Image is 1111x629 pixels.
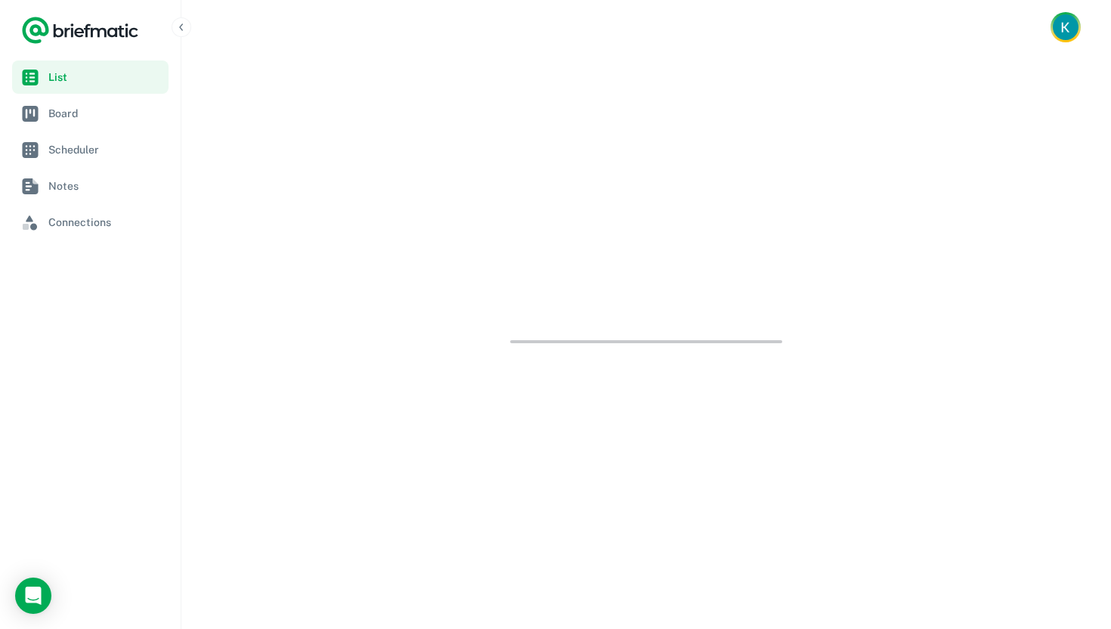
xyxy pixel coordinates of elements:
span: List [48,69,162,85]
a: Scheduler [12,133,169,166]
a: Board [12,97,169,130]
div: Load Chat [15,578,51,614]
span: Connections [48,214,162,231]
img: Kristina Jackson [1053,14,1079,40]
span: Board [48,105,162,122]
span: Scheduler [48,141,162,158]
a: Connections [12,206,169,239]
a: List [12,60,169,94]
span: Notes [48,178,162,194]
a: Notes [12,169,169,203]
button: Account button [1051,12,1081,42]
a: Logo [21,15,139,45]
